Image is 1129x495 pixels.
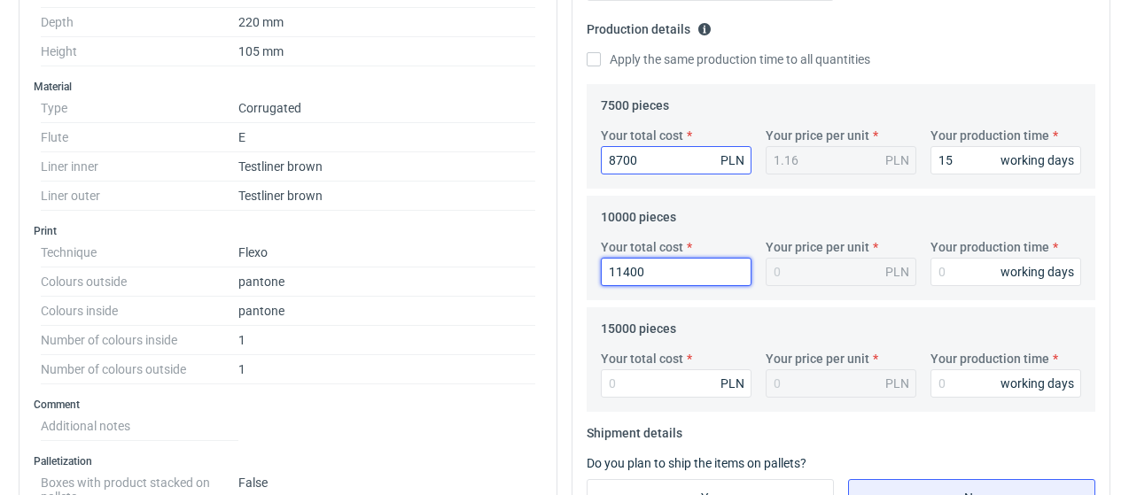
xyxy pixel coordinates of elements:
div: PLN [720,151,744,169]
label: Your production time [930,350,1049,367]
dd: 220 mm [238,8,535,37]
dt: Liner outer [41,182,238,211]
dt: Type [41,94,238,123]
label: Your production time [930,127,1049,144]
dt: Colours inside [41,297,238,326]
dt: Flute [41,123,238,152]
dd: pantone [238,297,535,326]
input: 0 [930,369,1081,398]
dt: Number of colours inside [41,326,238,355]
label: Your total cost [601,238,683,256]
label: Your total cost [601,350,683,367]
label: Do you plan to ship the items on pallets? [587,456,806,470]
div: PLN [885,375,909,392]
dd: 105 mm [238,37,535,66]
dt: Depth [41,8,238,37]
label: Your production time [930,238,1049,256]
dd: Testliner brown [238,182,535,211]
dd: pantone [238,267,535,297]
dd: Flexo [238,238,535,267]
dt: Height [41,37,238,66]
legend: 10000 pieces [601,203,676,224]
dt: Number of colours outside [41,355,238,384]
input: 0 [930,146,1081,174]
legend: Production details [587,15,712,36]
label: Your price per unit [766,127,869,144]
dd: Testliner brown [238,152,535,182]
h3: Material [34,80,542,94]
input: 0 [601,369,751,398]
div: working days [1001,375,1074,392]
label: Your price per unit [766,238,869,256]
div: PLN [720,375,744,392]
div: working days [1001,151,1074,169]
div: PLN [885,151,909,169]
div: PLN [885,263,909,281]
h3: Palletization [34,454,542,468]
dt: Liner inner [41,152,238,182]
legend: 7500 pieces [601,91,669,112]
legend: Shipment details [587,419,682,440]
dt: Additional notes [41,412,238,441]
label: Apply the same production time to all quantities [587,50,870,68]
label: Your price per unit [766,350,869,367]
h3: Print [34,224,542,238]
legend: 15000 pieces [601,314,676,336]
dt: Colours outside [41,267,238,297]
div: working days [1001,263,1074,281]
label: Your total cost [601,127,683,144]
dd: E [238,123,535,152]
dd: 1 [238,326,535,355]
input: 0 [601,146,751,174]
dt: Technique [41,238,238,267]
dd: 1 [238,355,535,384]
input: 0 [930,258,1081,286]
dd: Corrugated [238,94,535,123]
h3: Comment [34,398,542,412]
input: 0 [601,258,751,286]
